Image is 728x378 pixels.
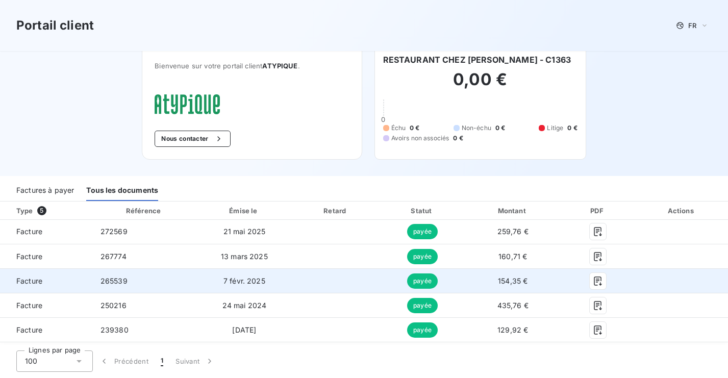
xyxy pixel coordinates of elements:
[232,325,256,334] span: [DATE]
[497,301,529,310] span: 435,76 €
[382,206,463,216] div: Statut
[155,62,349,70] span: Bienvenue sur votre portail client .
[101,276,128,285] span: 265539
[547,123,563,133] span: Litige
[407,249,438,264] span: payée
[8,226,84,237] span: Facture
[16,180,74,201] div: Factures à payer
[391,134,449,143] span: Avoirs non associés
[407,322,438,338] span: payée
[262,62,297,70] span: ATYPIQUE
[688,21,696,30] span: FR
[381,115,385,123] span: 0
[567,123,577,133] span: 0 €
[155,94,220,114] img: Company logo
[407,298,438,313] span: payée
[221,252,268,261] span: 13 mars 2025
[8,300,84,311] span: Facture
[223,276,265,285] span: 7 févr. 2025
[155,131,230,147] button: Nous contacter
[10,206,90,216] div: Type
[495,123,505,133] span: 0 €
[16,16,94,35] h3: Portail client
[391,123,406,133] span: Échu
[407,273,438,289] span: payée
[294,206,378,216] div: Retard
[383,69,578,100] h2: 0,00 €
[101,227,128,236] span: 272569
[155,350,169,372] button: 1
[222,301,267,310] span: 24 mai 2024
[223,227,266,236] span: 21 mai 2025
[410,123,419,133] span: 0 €
[498,252,527,261] span: 160,71 €
[161,356,163,366] span: 1
[101,252,127,261] span: 267774
[8,325,84,335] span: Facture
[86,180,158,201] div: Tous les documents
[198,206,290,216] div: Émise le
[8,251,84,262] span: Facture
[37,206,46,215] span: 5
[563,206,634,216] div: PDF
[467,206,559,216] div: Montant
[383,54,571,66] h6: RESTAURANT CHEZ [PERSON_NAME] - C1363
[497,325,528,334] span: 129,92 €
[8,276,84,286] span: Facture
[101,325,129,334] span: 239380
[453,134,463,143] span: 0 €
[101,301,127,310] span: 250216
[497,227,529,236] span: 259,76 €
[638,206,726,216] div: Actions
[169,350,221,372] button: Suivant
[462,123,491,133] span: Non-échu
[25,356,37,366] span: 100
[93,350,155,372] button: Précédent
[407,224,438,239] span: payée
[126,207,161,215] div: Référence
[498,276,528,285] span: 154,35 €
